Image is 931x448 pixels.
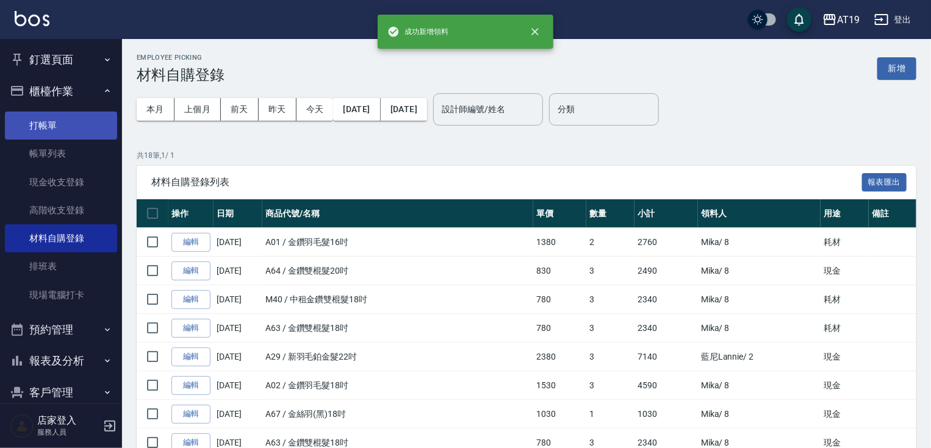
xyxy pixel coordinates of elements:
[214,199,262,228] th: 日期
[533,199,586,228] th: 單價
[137,98,174,121] button: 本月
[634,257,698,285] td: 2490
[698,343,821,371] td: 藍尼Lannie / 2
[137,54,225,62] h2: Employee Picking
[634,400,698,428] td: 1030
[634,228,698,257] td: 2760
[821,400,869,428] td: 現金
[214,228,262,257] td: [DATE]
[171,319,210,338] a: 編輯
[5,76,117,107] button: 櫃檯作業
[137,150,916,161] p: 共 18 筆, 1 / 1
[5,377,117,408] button: 客戶管理
[698,314,821,343] td: Mika / 8
[381,98,427,121] button: [DATE]
[15,11,49,26] img: Logo
[698,285,821,314] td: Mika / 8
[214,257,262,285] td: [DATE]
[821,199,869,228] th: 用途
[171,347,210,366] a: 編輯
[586,314,634,343] td: 3
[837,12,860,27] div: AT19
[821,343,869,371] td: 現金
[5,281,117,309] a: 現場電腦打卡
[5,345,117,377] button: 報表及分析
[171,233,210,252] a: 編輯
[818,7,864,32] button: AT19
[634,343,698,371] td: 7140
[533,314,586,343] td: 780
[821,314,869,343] td: 耗材
[533,371,586,400] td: 1530
[533,257,586,285] td: 830
[214,371,262,400] td: [DATE]
[862,176,907,187] a: 報表匯出
[586,285,634,314] td: 3
[862,173,907,192] button: 報表匯出
[214,343,262,371] td: [DATE]
[698,400,821,428] td: Mika / 8
[5,196,117,224] a: 高階收支登錄
[821,257,869,285] td: 現金
[877,62,916,74] a: 新增
[168,199,214,228] th: 操作
[5,224,117,252] a: 材料自購登錄
[586,228,634,257] td: 2
[877,57,916,80] button: 新增
[262,199,533,228] th: 商品代號/名稱
[5,168,117,196] a: 現金收支登錄
[586,257,634,285] td: 3
[262,371,533,400] td: A02 / 金鑽羽毛髮18吋
[262,228,533,257] td: A01 / 金鑽羽毛髮16吋
[151,176,862,188] span: 材料自購登錄列表
[221,98,259,121] button: 前天
[533,285,586,314] td: 780
[533,343,586,371] td: 2380
[821,228,869,257] td: 耗材
[586,199,634,228] th: 數量
[174,98,221,121] button: 上個月
[634,285,698,314] td: 2340
[869,199,917,228] th: 備註
[5,44,117,76] button: 釘選頁面
[698,199,821,228] th: 領料人
[522,18,548,45] button: close
[297,98,334,121] button: 今天
[137,66,225,84] h3: 材料自購登錄
[214,400,262,428] td: [DATE]
[698,257,821,285] td: Mika / 8
[262,400,533,428] td: A67 / 金絲羽(黑)18吋
[533,400,586,428] td: 1030
[586,371,634,400] td: 3
[787,7,811,32] button: save
[533,228,586,257] td: 1380
[698,371,821,400] td: Mika / 8
[5,140,117,168] a: 帳單列表
[869,9,916,31] button: 登出
[37,427,99,438] p: 服務人員
[5,112,117,140] a: 打帳單
[171,261,210,280] a: 編輯
[634,371,698,400] td: 4590
[586,400,634,428] td: 1
[262,257,533,285] td: A64 / 金鑽雙棍髮20吋
[5,252,117,280] a: 排班表
[821,371,869,400] td: 現金
[10,414,34,438] img: Person
[5,314,117,346] button: 預約管理
[214,314,262,343] td: [DATE]
[171,376,210,395] a: 編輯
[698,228,821,257] td: Mika / 8
[333,98,380,121] button: [DATE]
[214,285,262,314] td: [DATE]
[259,98,297,121] button: 昨天
[634,199,698,228] th: 小計
[171,290,210,309] a: 編輯
[171,405,210,424] a: 編輯
[262,314,533,343] td: A63 / 金鑽雙棍髮18吋
[37,414,99,427] h5: 店家登入
[262,343,533,371] td: A29 / 新羽毛鉑金髮22吋
[821,285,869,314] td: 耗材
[634,314,698,343] td: 2340
[387,26,448,38] span: 成功新增領料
